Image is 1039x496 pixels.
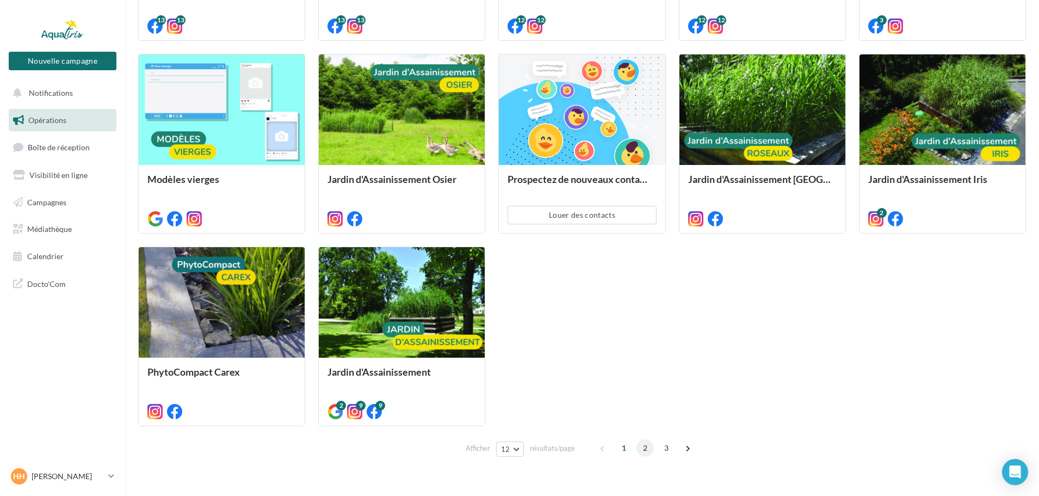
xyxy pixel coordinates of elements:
div: 13 [336,15,346,25]
div: 2 [336,401,346,411]
a: HH [PERSON_NAME] [9,466,116,487]
span: Notifications [29,88,73,97]
div: 13 [156,15,166,25]
div: 13 [356,15,366,25]
button: Nouvelle campagne [9,52,116,70]
span: Médiathèque [27,224,72,234]
span: 1 [615,439,633,457]
div: 9 [356,401,366,411]
div: PhytoCompact Carex [147,366,296,388]
span: Visibilité en ligne [29,170,88,180]
p: [PERSON_NAME] [32,471,104,482]
span: Campagnes [27,197,66,206]
span: 3 [658,439,675,457]
div: Open Intercom Messenger [1002,459,1028,485]
span: Calendrier [27,252,64,261]
a: Visibilité en ligne [7,164,119,187]
div: 9 [375,401,385,411]
div: Modèles vierges [147,174,296,195]
div: 2 [877,208,887,218]
span: Boîte de réception [28,143,90,152]
span: 2 [636,439,654,457]
div: 12 [536,15,546,25]
button: Louer des contacts [508,206,656,224]
div: 13 [176,15,185,25]
span: résultats/page [530,443,575,454]
button: Notifications [7,82,114,105]
a: Boîte de réception [7,136,119,159]
span: Afficher [466,443,490,454]
div: Jardin d'Assainissement Osier [327,174,476,195]
a: Docto'Com [7,272,119,295]
a: Opérations [7,109,119,132]
button: 12 [496,442,524,457]
span: Docto'Com [27,277,66,291]
div: 12 [516,15,526,25]
span: Opérations [28,115,66,125]
div: Jardin d'Assainissement [GEOGRAPHIC_DATA] [688,174,837,195]
div: Jardin d'Assainissement Iris [868,174,1017,195]
div: Prospectez de nouveaux contacts [508,174,656,195]
span: HH [13,471,25,482]
div: 3 [877,15,887,25]
a: Campagnes [7,191,119,214]
a: Calendrier [7,245,119,268]
div: 12 [716,15,726,25]
a: Médiathèque [7,218,119,241]
span: 12 [501,445,510,454]
div: Jardin d'Assainissement [327,366,476,388]
div: 12 [697,15,707,25]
